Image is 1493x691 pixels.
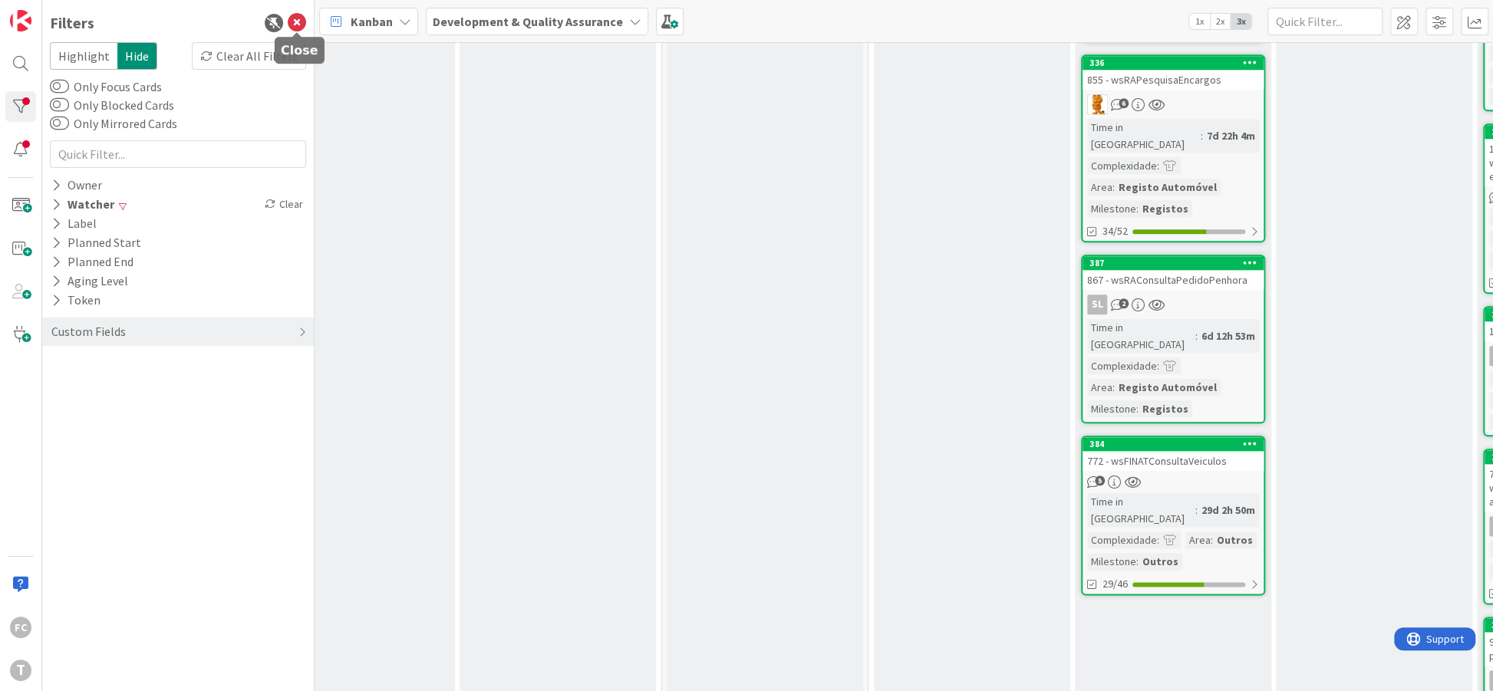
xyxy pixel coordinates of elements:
span: Highlight [50,42,117,70]
div: Filters [50,12,94,35]
div: T [10,660,31,681]
span: Kanban [351,12,393,31]
div: Complexidade [1087,357,1157,374]
div: 384 [1089,439,1264,449]
input: Quick Filter... [50,140,306,168]
div: Watcher [50,195,116,214]
div: Outros [1213,531,1257,548]
div: Registo Automóvel [1115,179,1221,196]
div: Planned Start [50,233,143,252]
span: : [1136,200,1139,217]
div: RL [1083,94,1264,114]
div: 29d 2h 50m [1198,502,1259,518]
b: Development & Quality Assurance [433,14,623,29]
div: 867 - wsRAConsultaPedidoPenhora [1083,270,1264,290]
span: Hide [117,42,157,70]
a: 387867 - wsRAConsultaPedidoPenhoraSLTime in [GEOGRAPHIC_DATA]:6d 12h 53mComplexidade:Area:Registo... [1081,255,1265,423]
span: : [1157,357,1159,374]
div: 387 [1089,258,1264,268]
div: 336 [1083,56,1264,70]
div: SL [1087,294,1107,314]
div: 772 - wsFINATConsultaVeiculos [1083,451,1264,471]
div: Owner [50,176,104,195]
label: Only Blocked Cards [50,96,174,114]
span: 6 [1119,98,1129,108]
div: Milestone [1087,200,1136,217]
div: 336 [1089,58,1264,68]
span: : [1195,327,1198,344]
div: Registos [1139,200,1192,217]
div: Aging Level [50,271,130,291]
div: Area [1087,379,1112,396]
div: Registos [1139,400,1192,417]
span: 5 [1095,475,1105,485]
a: 336855 - wsRAPesquisaEncargosRLTime in [GEOGRAPHIC_DATA]:7d 22h 4mComplexidade:Area:Registo Autom... [1081,54,1265,242]
span: : [1136,553,1139,570]
div: Complexidade [1087,157,1157,174]
span: 29/46 [1102,576,1128,592]
span: 2 [1119,298,1129,308]
div: Token [50,291,102,310]
div: Clear [262,195,306,214]
div: Milestone [1087,400,1136,417]
span: 3x [1231,14,1251,29]
img: RL [1087,94,1107,114]
div: Registo Automóvel [1115,379,1221,396]
span: : [1112,179,1115,196]
button: Only Focus Cards [50,79,69,94]
span: : [1157,157,1159,174]
span: 1x [1189,14,1210,29]
button: Only Mirrored Cards [50,116,69,131]
div: Outros [1139,553,1182,570]
div: Custom Fields [50,322,127,341]
div: 387867 - wsRAConsultaPedidoPenhora [1083,256,1264,290]
label: Only Focus Cards [50,77,162,96]
div: SL [1083,294,1264,314]
span: : [1201,127,1203,144]
span: Support [32,2,70,21]
div: 384 [1083,437,1264,451]
div: Area [1087,179,1112,196]
div: Time in [GEOGRAPHIC_DATA] [1087,119,1201,153]
div: Area [1185,531,1211,548]
span: : [1195,502,1198,518]
div: 6d 12h 53m [1198,327,1259,344]
div: 336855 - wsRAPesquisaEncargos [1083,56,1264,90]
div: 384772 - wsFINATConsultaVeiculos [1083,437,1264,471]
span: 2x [1210,14,1231,29]
span: 34/52 [1102,223,1128,239]
div: Milestone [1087,553,1136,570]
input: Quick Filter... [1267,8,1383,35]
span: : [1112,379,1115,396]
button: Only Blocked Cards [50,97,69,113]
span: : [1211,531,1213,548]
div: FC [10,617,31,638]
div: Label [50,214,98,233]
div: 855 - wsRAPesquisaEncargos [1083,70,1264,90]
h5: Close [281,43,318,58]
div: Planned End [50,252,135,271]
div: Clear All Filters [192,42,306,70]
div: Time in [GEOGRAPHIC_DATA] [1087,319,1195,353]
div: Complexidade [1087,531,1157,548]
a: 384772 - wsFINATConsultaVeiculosTime in [GEOGRAPHIC_DATA]:29d 2h 50mComplexidade:Area:OutrosMiles... [1081,436,1265,595]
div: Time in [GEOGRAPHIC_DATA] [1087,493,1195,527]
span: : [1157,531,1159,548]
label: Only Mirrored Cards [50,114,177,133]
span: : [1136,400,1139,417]
img: Visit kanbanzone.com [10,10,31,31]
div: 387 [1083,256,1264,270]
div: 7d 22h 4m [1203,127,1259,144]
